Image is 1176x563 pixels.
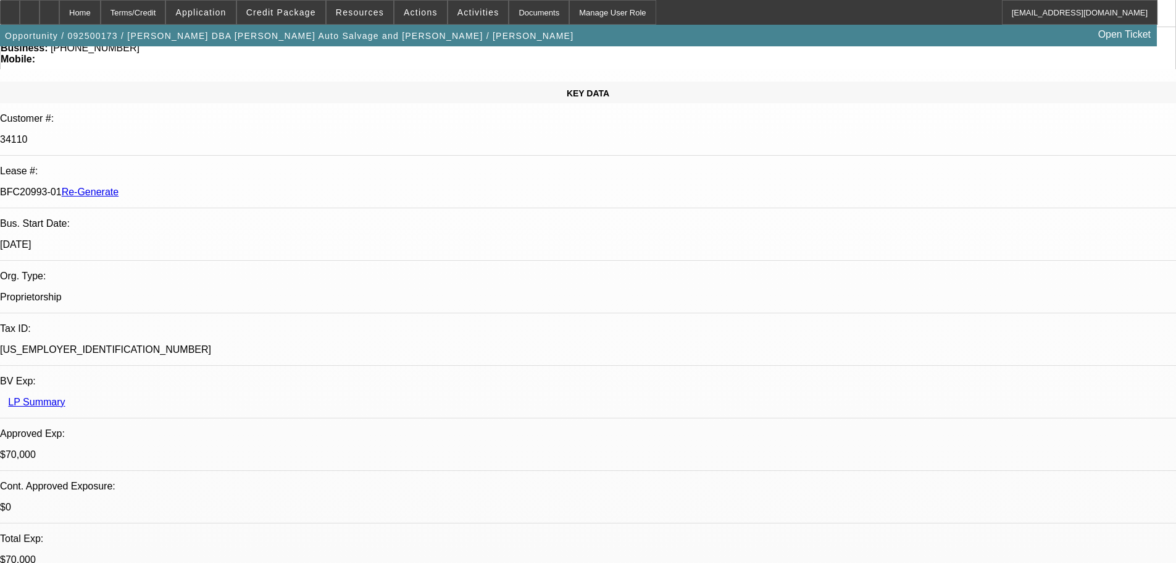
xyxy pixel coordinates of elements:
button: Credit Package [237,1,325,24]
a: LP Summary [8,397,65,407]
strong: Mobile: [1,54,35,64]
a: Re-Generate [62,187,119,197]
span: Actions [404,7,438,17]
span: Activities [457,7,499,17]
span: Credit Package [246,7,316,17]
button: Activities [448,1,509,24]
span: Resources [336,7,384,17]
button: Application [166,1,235,24]
button: Actions [394,1,447,24]
a: Open Ticket [1093,24,1156,45]
span: KEY DATA [567,88,609,98]
button: Resources [327,1,393,24]
span: Opportunity / 092500173 / [PERSON_NAME] DBA [PERSON_NAME] Auto Salvage and [PERSON_NAME] / [PERSO... [5,31,573,41]
span: Application [175,7,226,17]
